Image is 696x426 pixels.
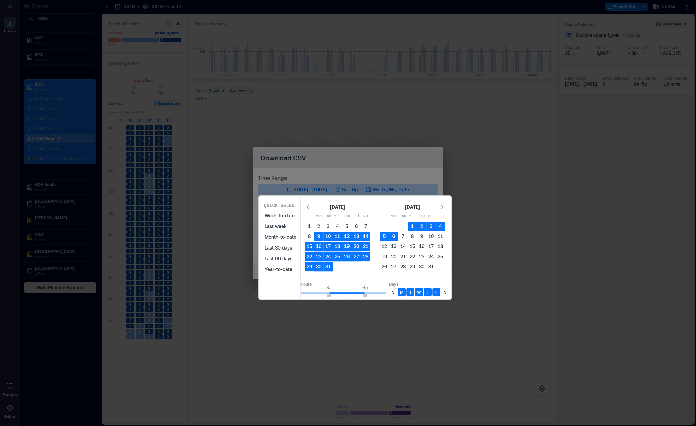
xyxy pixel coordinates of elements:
button: 4 [333,222,342,231]
button: 10 [426,232,436,241]
button: 12 [380,242,389,251]
p: Sat [436,214,445,219]
th: Monday [314,212,323,221]
p: Tue [398,214,408,219]
button: 14 [398,242,408,251]
button: Year-to-date [261,264,300,275]
p: S [444,289,446,295]
button: 30 [314,262,323,271]
button: 8 [408,232,417,241]
button: 31 [323,262,333,271]
button: 18 [436,242,445,251]
button: 4 [436,222,445,231]
button: 29 [408,262,417,271]
p: Mon [389,214,398,219]
button: 2 [314,222,323,231]
button: 28 [361,252,370,261]
button: 13 [352,232,361,241]
p: Fri [426,214,436,219]
th: Saturday [361,212,370,221]
p: Hours [301,281,386,287]
button: 1 [408,222,417,231]
p: Days [389,281,449,287]
button: 14 [361,232,370,241]
div: [DATE] [403,203,422,211]
button: 17 [323,242,333,251]
button: 20 [389,252,398,261]
button: 1 [305,222,314,231]
p: T [409,289,412,295]
button: 22 [408,252,417,261]
th: Wednesday [333,212,342,221]
th: Friday [426,212,436,221]
button: 7 [361,222,370,231]
span: 8a [327,285,332,290]
button: 11 [333,232,342,241]
th: Thursday [417,212,426,221]
button: Week-to-date [261,210,300,221]
button: 24 [323,252,333,261]
p: Mon [314,214,323,219]
p: Quick Select [264,202,297,209]
button: Go to previous month [305,202,314,212]
span: 6p [362,285,368,290]
button: 9 [314,232,323,241]
button: 21 [398,252,408,261]
button: 16 [417,242,426,251]
button: 16 [314,242,323,251]
button: 31 [426,262,436,271]
button: 3 [426,222,436,231]
button: 24 [426,252,436,261]
p: Sat [361,214,370,219]
button: 27 [389,262,398,271]
button: 22 [305,252,314,261]
p: Thu [417,214,426,219]
p: S [392,289,394,295]
button: 10 [323,232,333,241]
button: 19 [342,242,352,251]
button: 15 [408,242,417,251]
button: 15 [305,242,314,251]
button: 25 [333,252,342,261]
th: Monday [389,212,398,221]
button: 3 [323,222,333,231]
div: [DATE] [328,203,347,211]
button: 9 [417,232,426,241]
button: 27 [352,252,361,261]
button: 13 [389,242,398,251]
button: 12 [342,232,352,241]
button: 30 [417,262,426,271]
button: 6 [389,232,398,241]
th: Tuesday [398,212,408,221]
button: Last 90 days [261,253,300,264]
p: Wed [333,214,342,219]
button: 23 [314,252,323,261]
p: Tue [323,214,333,219]
th: Wednesday [408,212,417,221]
th: Thursday [342,212,352,221]
button: 17 [426,242,436,251]
th: Sunday [380,212,389,221]
button: 25 [436,252,445,261]
p: M [400,289,403,295]
th: Sunday [305,212,314,221]
button: 7 [398,232,408,241]
p: Wed [408,214,417,219]
button: 5 [342,222,352,231]
button: 5 [380,232,389,241]
button: 28 [398,262,408,271]
button: 8 [305,232,314,241]
button: 26 [342,252,352,261]
button: Go to next month [436,202,445,212]
button: Last 30 days [261,242,300,253]
th: Friday [352,212,361,221]
p: T [427,289,429,295]
p: Sun [305,214,314,219]
button: 29 [305,262,314,271]
button: 20 [352,242,361,251]
button: 2 [417,222,426,231]
button: 11 [436,232,445,241]
p: Thu [342,214,352,219]
p: W [417,289,421,295]
button: 6 [352,222,361,231]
